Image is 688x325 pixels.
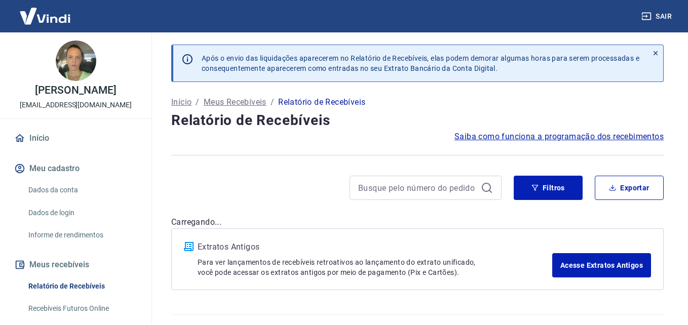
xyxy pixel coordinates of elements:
button: Meus recebíveis [12,254,139,276]
img: ícone [184,242,194,251]
button: Filtros [514,176,583,200]
p: / [271,96,274,108]
p: Para ver lançamentos de recebíveis retroativos ao lançamento do extrato unificado, você pode aces... [198,257,552,277]
a: Meus Recebíveis [204,96,266,108]
input: Busque pelo número do pedido [358,180,477,195]
a: Início [12,127,139,149]
button: Meu cadastro [12,157,139,180]
img: 15d61fe2-2cf3-463f-abb3-188f2b0ad94a.jpeg [56,40,96,81]
h4: Relatório de Recebíveis [171,110,664,131]
p: Carregando... [171,216,664,228]
p: Extratos Antigos [198,241,552,253]
button: Exportar [595,176,664,200]
button: Sair [639,7,676,26]
a: Dados de login [24,202,139,223]
p: [PERSON_NAME] [35,85,116,96]
p: Relatório de Recebíveis [278,96,365,108]
a: Recebíveis Futuros Online [24,298,139,319]
p: Após o envio das liquidações aparecerem no Relatório de Recebíveis, elas podem demorar algumas ho... [202,53,639,73]
a: Informe de rendimentos [24,225,139,246]
a: Acesse Extratos Antigos [552,253,651,277]
p: [EMAIL_ADDRESS][DOMAIN_NAME] [20,100,132,110]
a: Relatório de Recebíveis [24,276,139,297]
a: Dados da conta [24,180,139,200]
img: Vindi [12,1,78,31]
a: Saiba como funciona a programação dos recebimentos [454,131,664,143]
p: / [196,96,199,108]
a: Início [171,96,192,108]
